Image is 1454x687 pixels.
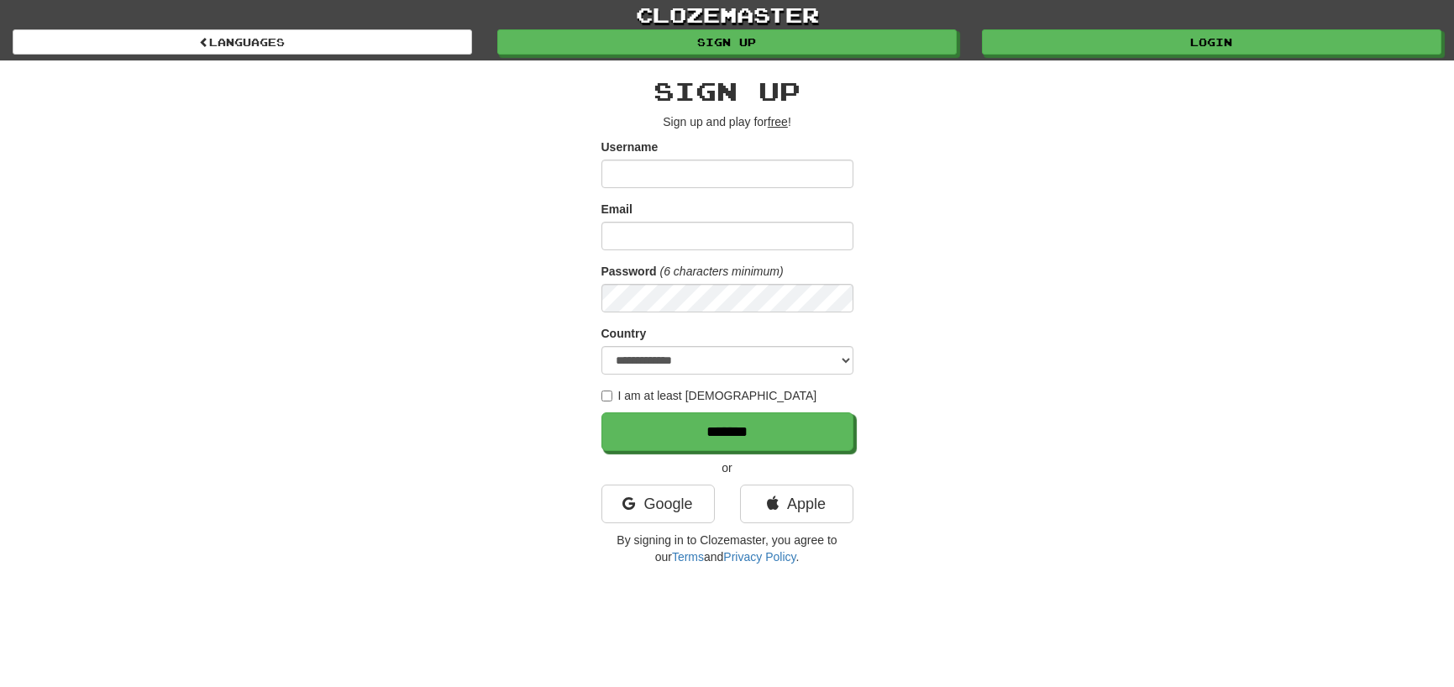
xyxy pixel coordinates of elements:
[601,201,633,218] label: Email
[601,391,612,401] input: I am at least [DEMOGRAPHIC_DATA]
[740,485,853,523] a: Apple
[601,485,715,523] a: Google
[601,387,817,404] label: I am at least [DEMOGRAPHIC_DATA]
[13,29,472,55] a: Languages
[601,325,647,342] label: Country
[601,139,659,155] label: Username
[672,550,704,564] a: Terms
[660,265,784,278] em: (6 characters minimum)
[601,113,853,130] p: Sign up and play for !
[768,115,788,128] u: free
[601,263,657,280] label: Password
[601,532,853,565] p: By signing in to Clozemaster, you agree to our and .
[723,550,795,564] a: Privacy Policy
[601,77,853,105] h2: Sign up
[497,29,957,55] a: Sign up
[982,29,1441,55] a: Login
[601,459,853,476] p: or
